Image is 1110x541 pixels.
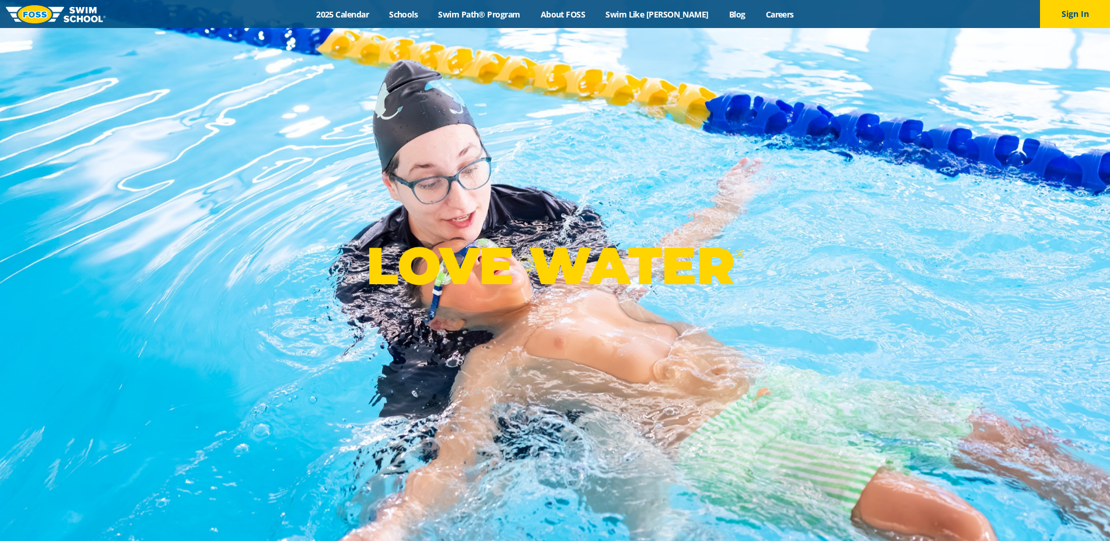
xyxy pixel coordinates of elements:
[530,9,596,20] a: About FOSS
[428,9,530,20] a: Swim Path® Program
[366,235,744,297] p: LOVE WATER
[734,246,744,261] sup: ®
[6,5,106,23] img: FOSS Swim School Logo
[379,9,428,20] a: Schools
[596,9,719,20] a: Swim Like [PERSON_NAME]
[306,9,379,20] a: 2025 Calendar
[755,9,804,20] a: Careers
[719,9,755,20] a: Blog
